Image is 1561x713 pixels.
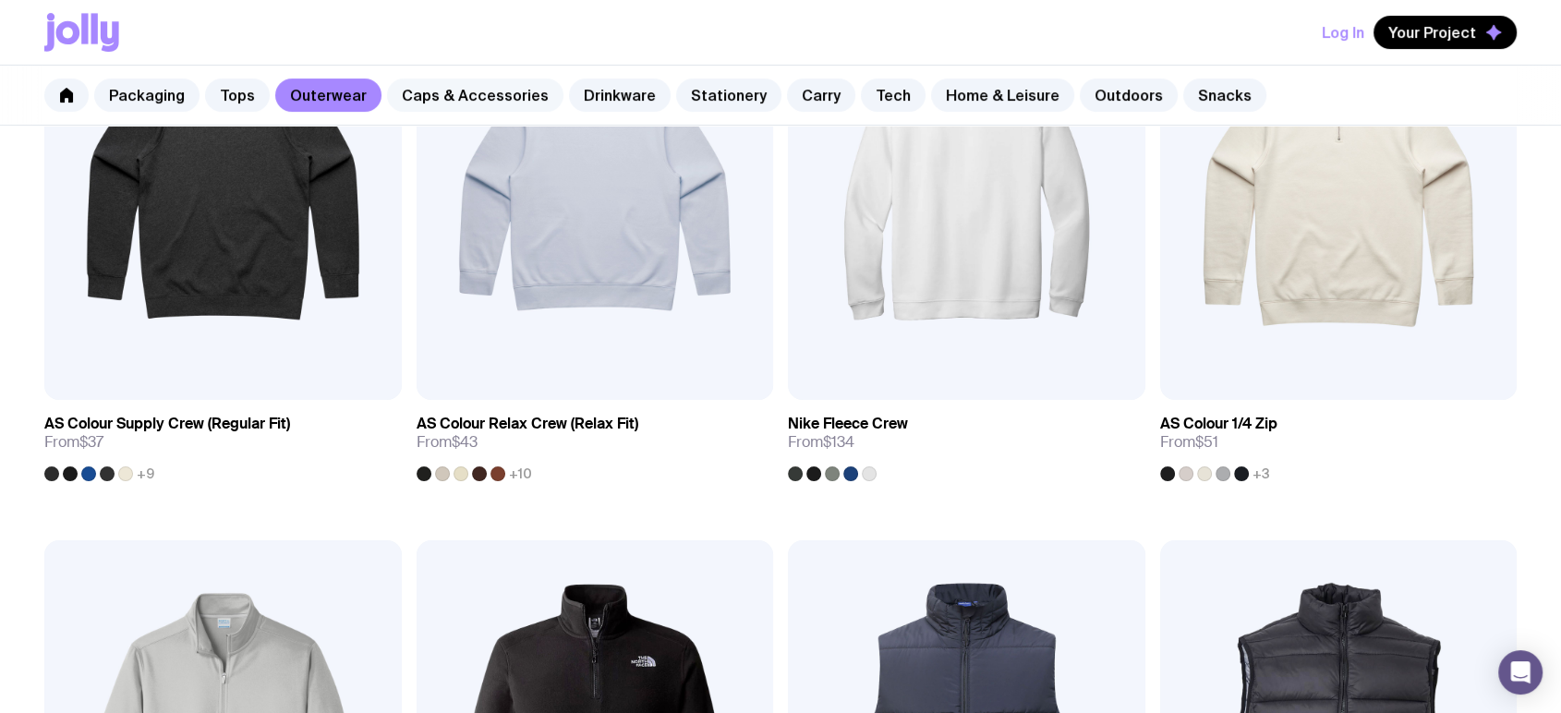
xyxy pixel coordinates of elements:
button: Your Project [1373,16,1517,49]
a: Snacks [1183,79,1266,112]
span: +3 [1252,466,1270,481]
a: Stationery [676,79,781,112]
span: +9 [137,466,154,481]
span: $51 [1195,432,1218,452]
span: From [1160,433,1218,452]
a: Carry [787,79,855,112]
div: Open Intercom Messenger [1498,650,1543,695]
a: Tops [205,79,270,112]
span: Your Project [1388,23,1476,42]
a: Nike Fleece CrewFrom$134 [788,400,1145,481]
a: Packaging [94,79,200,112]
a: Outerwear [275,79,381,112]
a: AS Colour Relax Crew (Relax Fit)From$43+10 [417,400,774,481]
h3: AS Colour Supply Crew (Regular Fit) [44,415,290,433]
span: $43 [452,432,478,452]
span: +10 [509,466,532,481]
a: Home & Leisure [931,79,1074,112]
button: Log In [1322,16,1364,49]
h3: Nike Fleece Crew [788,415,908,433]
span: $134 [823,432,854,452]
a: AS Colour Supply Crew (Regular Fit)From$37+9 [44,400,402,481]
a: AS Colour 1/4 ZipFrom$51+3 [1160,400,1518,481]
a: Outdoors [1080,79,1178,112]
a: Caps & Accessories [387,79,563,112]
span: $37 [79,432,103,452]
span: From [44,433,103,452]
span: From [788,433,854,452]
h3: AS Colour 1/4 Zip [1160,415,1277,433]
a: Tech [861,79,926,112]
h3: AS Colour Relax Crew (Relax Fit) [417,415,638,433]
a: Drinkware [569,79,671,112]
span: From [417,433,478,452]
